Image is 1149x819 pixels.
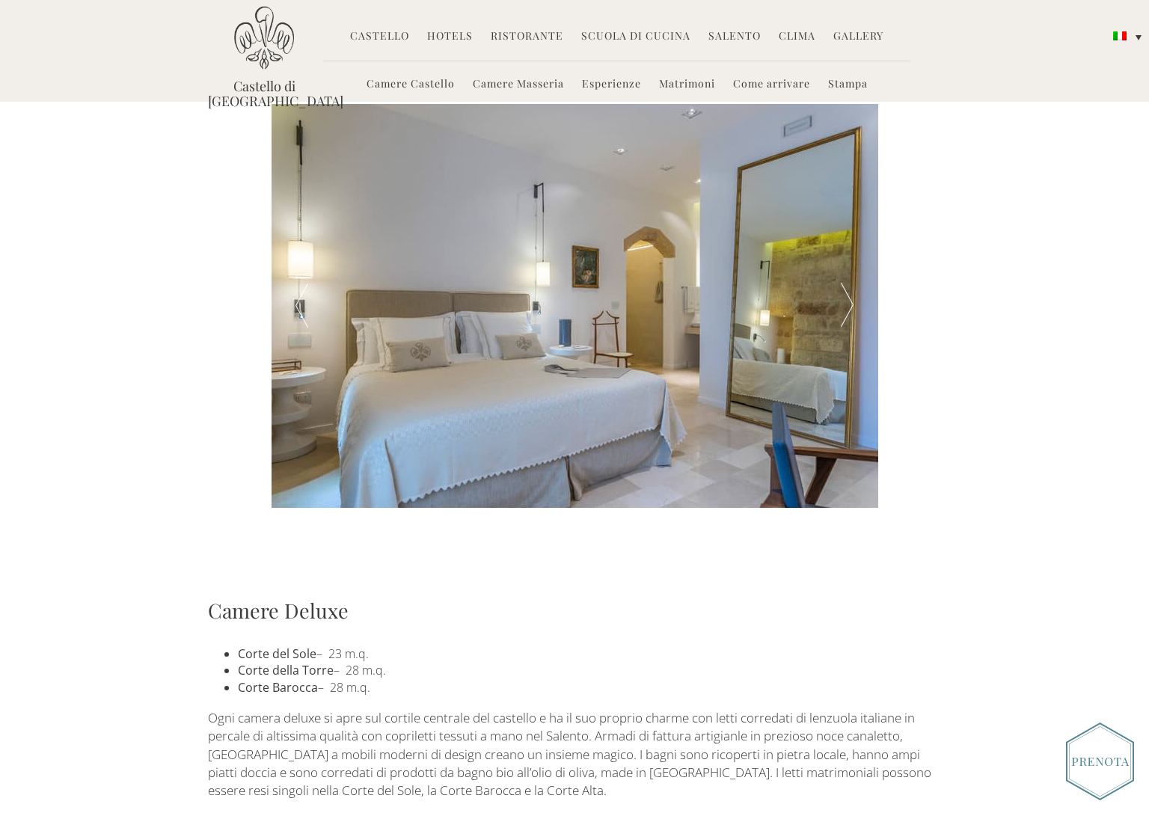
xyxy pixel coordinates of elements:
[208,595,941,625] h3: Camere Deluxe
[779,28,815,46] a: Clima
[238,679,318,696] strong: Corte Barocca
[582,76,641,93] a: Esperienze
[427,28,473,46] a: Hotels
[238,679,941,696] li: – 28 m.q.
[1066,723,1134,800] img: Book_Button_Italian.png
[491,28,563,46] a: Ristorante
[708,28,761,46] a: Salento
[733,76,810,93] a: Come arrivare
[208,79,320,108] a: Castello di [GEOGRAPHIC_DATA]
[234,6,294,70] img: Castello di Ugento
[238,662,941,679] li: – 28 m.q.
[208,709,941,800] p: Ogni camera deluxe si apre sul cortile centrale del castello e ha il suo proprio charme con letti...
[238,645,316,662] strong: Corte del Sole
[350,28,409,46] a: Castello
[828,76,868,93] a: Stampa
[238,662,334,678] strong: Corte della Torre
[367,76,455,93] a: Camere Castello
[659,76,715,93] a: Matrimoni
[473,76,564,93] a: Camere Masseria
[238,645,941,663] li: – 23 m.q.
[833,28,883,46] a: Gallery
[1113,31,1127,40] img: Italiano
[581,28,690,46] a: Scuola di Cucina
